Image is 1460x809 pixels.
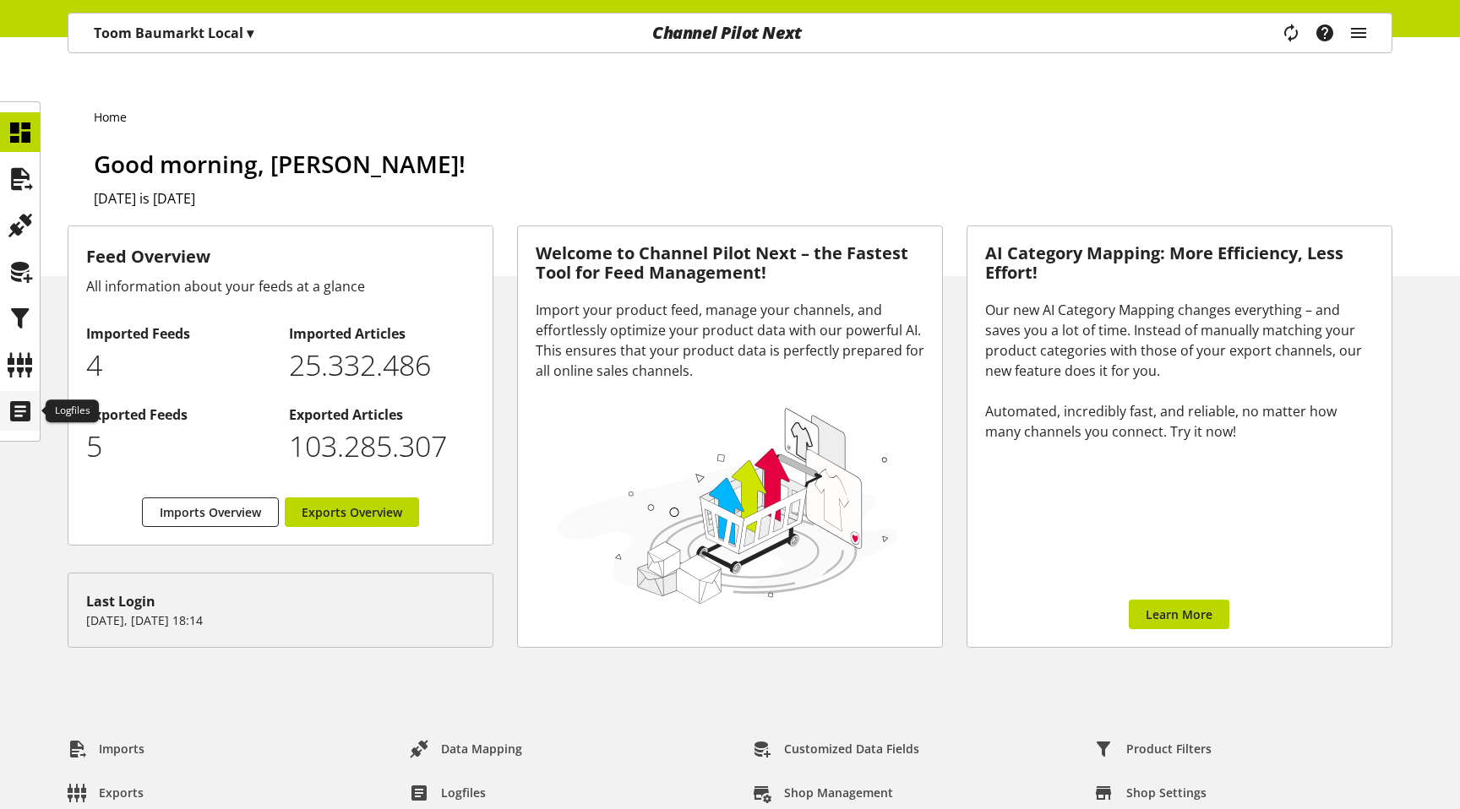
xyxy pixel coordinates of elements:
[784,740,919,757] span: Customized Data Fields
[396,734,536,764] a: Data Mapping
[1126,784,1207,801] span: Shop Settings
[289,425,474,468] p: 103285307
[553,402,903,608] img: 78e1b9dcff1e8392d83655fcfc870417.svg
[289,344,474,387] p: 25332486
[94,23,253,43] p: Toom Baumarkt Local
[1146,605,1212,623] span: Learn More
[68,13,1392,53] nav: main navigation
[536,244,924,282] h3: Welcome to Channel Pilot Next – the Fastest Tool for Feed Management!
[441,784,486,801] span: Logfiles
[441,740,522,757] span: Data Mapping
[985,300,1374,442] div: Our new AI Category Mapping changes everything – and saves you a lot of time. Instead of manually...
[160,503,261,521] span: Imports Overview
[985,244,1374,282] h3: AI Category Mapping: More Efficiency, Less Effort!
[46,399,99,423] div: Logfiles
[739,734,933,764] a: Customized Data Fields
[739,778,907,808] a: Shop Management
[289,323,474,344] h2: Imported Articles
[86,404,271,425] h2: Exported Feeds
[142,497,279,527] a: Imports Overview
[247,24,253,42] span: ▾
[1129,600,1229,629] a: Learn More
[86,611,475,629] p: [DATE], [DATE] 18:14
[94,148,466,180] span: Good morning, [PERSON_NAME]!
[302,503,402,521] span: Exports Overview
[86,244,475,269] h3: Feed Overview
[86,323,271,344] h2: Imported Feeds
[396,778,499,808] a: Logfiles
[86,591,475,611] div: Last Login
[86,425,271,468] p: 5
[94,188,1392,209] h2: [DATE] is [DATE]
[54,734,158,764] a: Imports
[289,404,474,425] h2: Exported Articles
[54,778,157,808] a: Exports
[1126,740,1212,757] span: Product Filters
[1081,778,1220,808] a: Shop Settings
[99,784,144,801] span: Exports
[285,497,419,527] a: Exports Overview
[99,740,144,757] span: Imports
[784,784,893,801] span: Shop Management
[536,300,924,381] div: Import your product feed, manage your channels, and effortlessly optimize your product data with ...
[86,276,475,296] div: All information about your feeds at a glance
[86,344,271,387] p: 4
[1081,734,1225,764] a: Product Filters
